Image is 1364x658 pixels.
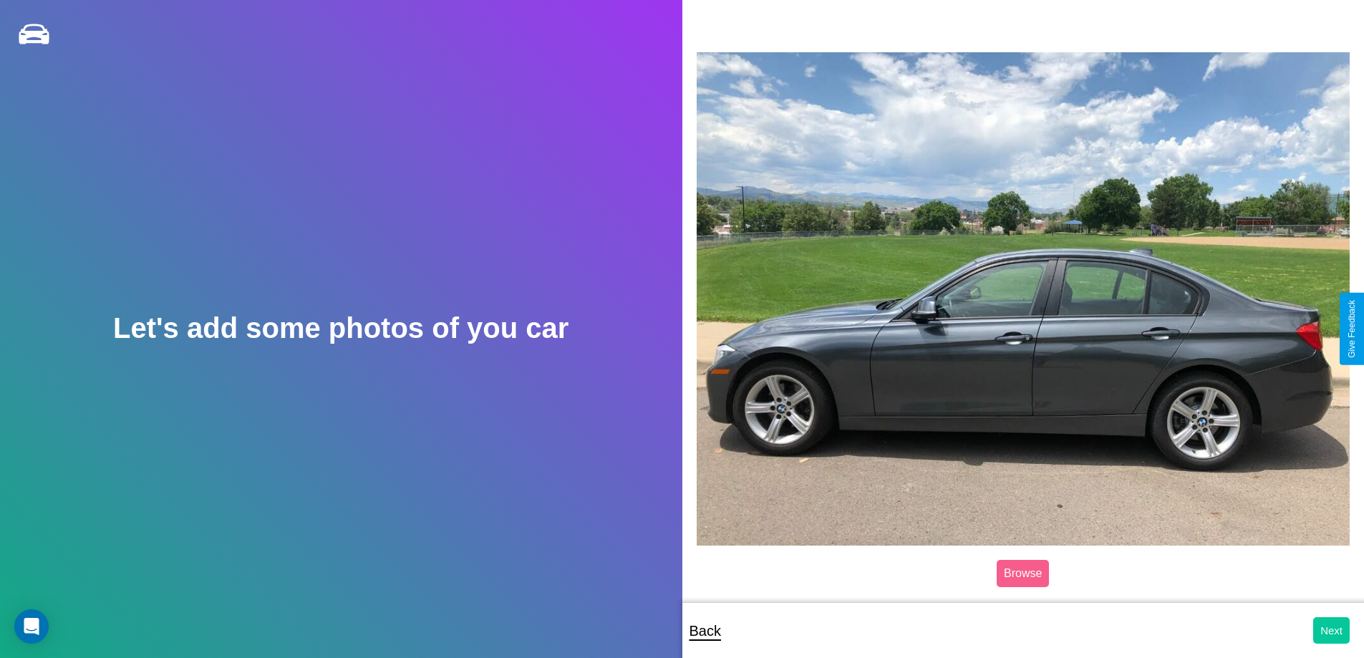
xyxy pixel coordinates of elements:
[1313,617,1350,644] button: Next
[113,312,569,344] h2: Let's add some photos of you car
[997,560,1049,587] label: Browse
[1347,300,1357,358] div: Give Feedback
[14,609,49,644] div: Open Intercom Messenger
[690,618,721,644] p: Back
[697,52,1350,545] img: posted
